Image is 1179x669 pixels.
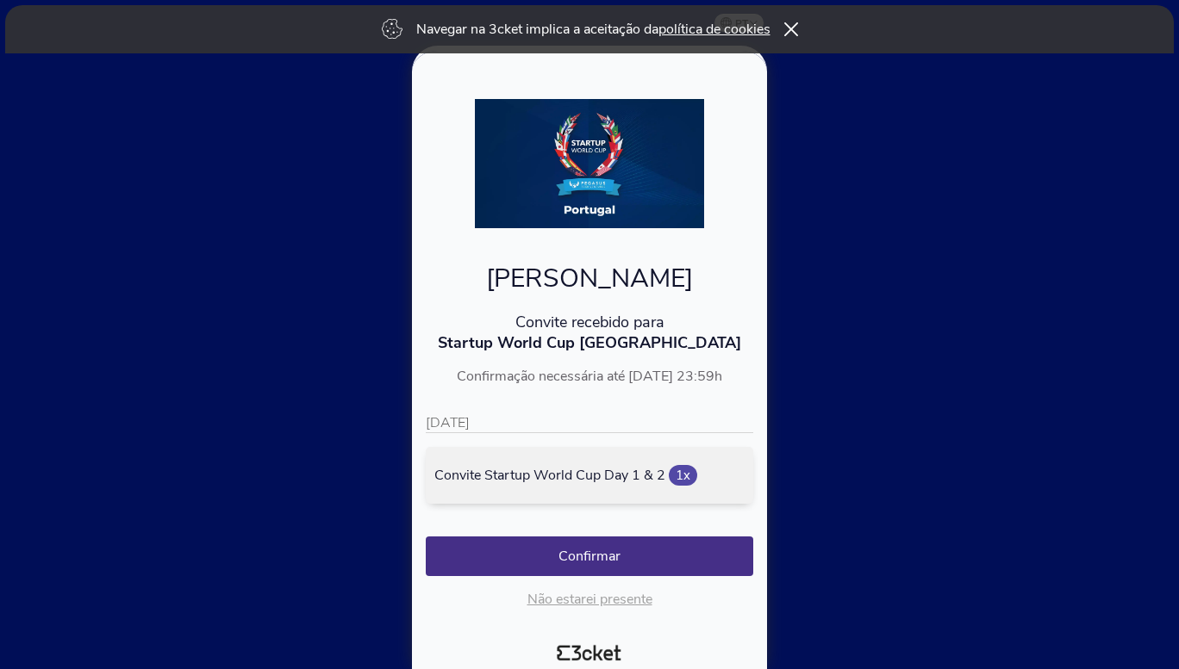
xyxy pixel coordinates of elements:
[669,465,697,486] span: 1x
[426,536,753,576] button: Confirmar
[426,312,753,332] p: Convite recebido para
[426,413,753,433] p: [DATE]
[426,590,753,609] p: Não estarei presente
[434,466,665,485] span: Convite Startup World Cup Day 1 & 2
[416,20,770,39] p: Navegar na 3cket implica a aceitação da
[475,99,705,228] img: 6b237789852548a296b59f189809f19e.webp
[457,367,722,386] span: Confirmação necessária até [DATE] 23:59h
[426,261,753,296] p: [PERSON_NAME]
[658,20,770,39] a: política de cookies
[426,332,753,353] p: Startup World Cup [GEOGRAPHIC_DATA]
